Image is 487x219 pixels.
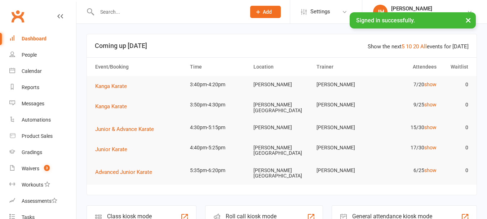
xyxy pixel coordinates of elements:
a: Waivers 3 [9,161,76,177]
a: Clubworx [9,7,27,25]
td: 4:30pm-5:15pm [187,119,250,136]
a: Dashboard [9,31,76,47]
a: Messages [9,96,76,112]
a: Automations [9,112,76,128]
div: Messages [22,101,44,106]
button: Kanga Karate [95,102,132,111]
td: [PERSON_NAME] [250,119,314,136]
div: Dashboard [22,36,47,41]
span: Signed in successfully. [356,17,415,24]
th: Attendees [377,58,440,76]
button: Advanced Junior Karate [95,168,157,176]
a: show [424,145,437,150]
td: 0 [440,139,471,156]
td: 0 [440,119,471,136]
button: Kanga Karate [95,82,132,91]
div: Calendar [22,68,42,74]
span: Kanga Karate [95,103,127,110]
a: 5 [402,43,404,50]
td: [PERSON_NAME][GEOGRAPHIC_DATA] [250,139,314,162]
button: Junior & Advance Karate [95,125,159,133]
th: Time [187,58,250,76]
a: People [9,47,76,63]
div: Waivers [22,166,39,171]
a: show [424,167,437,173]
div: [PERSON_NAME] [391,5,467,12]
td: [PERSON_NAME] [313,119,377,136]
button: Junior Karate [95,145,132,154]
span: Kanga Karate [95,83,127,89]
td: 0 [440,76,471,93]
th: Waitlist [440,58,471,76]
td: [PERSON_NAME] [313,139,377,156]
div: Workouts [22,182,43,188]
div: Emplify Karate Fitness Kickboxing [391,12,467,18]
th: Trainer [313,58,377,76]
td: 5:35pm-6:20pm [187,162,250,179]
a: Workouts [9,177,76,193]
span: Add [263,9,272,15]
span: 3 [44,165,50,171]
div: JH [373,5,388,19]
a: show [424,124,437,130]
a: All [420,43,427,50]
span: Junior Karate [95,146,127,153]
span: Settings [310,4,330,20]
td: [PERSON_NAME] [313,96,377,113]
div: Reports [22,84,39,90]
a: Gradings [9,144,76,161]
a: Calendar [9,63,76,79]
div: People [22,52,37,58]
th: Event/Booking [92,58,187,76]
input: Search... [95,7,241,17]
div: Gradings [22,149,42,155]
div: Product Sales [22,133,53,139]
a: Assessments [9,193,76,209]
td: 9/25 [377,96,440,113]
td: 3:40pm-4:20pm [187,76,250,93]
td: [PERSON_NAME] [313,76,377,93]
a: show [424,82,437,87]
button: × [462,12,475,28]
td: [PERSON_NAME][GEOGRAPHIC_DATA] [250,96,314,119]
td: 0 [440,162,471,179]
td: [PERSON_NAME] [250,76,314,93]
td: 15/30 [377,119,440,136]
div: Automations [22,117,51,123]
a: 10 [406,43,412,50]
div: Assessments [22,198,57,204]
td: 0 [440,96,471,113]
button: Add [250,6,281,18]
td: 4:40pm-5:25pm [187,139,250,156]
h3: Coming up [DATE] [95,42,469,49]
td: 7/20 [377,76,440,93]
span: Junior & Advance Karate [95,126,154,132]
a: 20 [413,43,419,50]
a: Reports [9,79,76,96]
td: [PERSON_NAME] [313,162,377,179]
div: Show the next events for [DATE] [368,42,469,51]
a: show [424,102,437,108]
td: 6/25 [377,162,440,179]
td: [PERSON_NAME][GEOGRAPHIC_DATA] [250,162,314,185]
a: Product Sales [9,128,76,144]
td: 17/30 [377,139,440,156]
th: Location [250,58,314,76]
span: Advanced Junior Karate [95,169,152,175]
td: 3:50pm-4:30pm [187,96,250,113]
